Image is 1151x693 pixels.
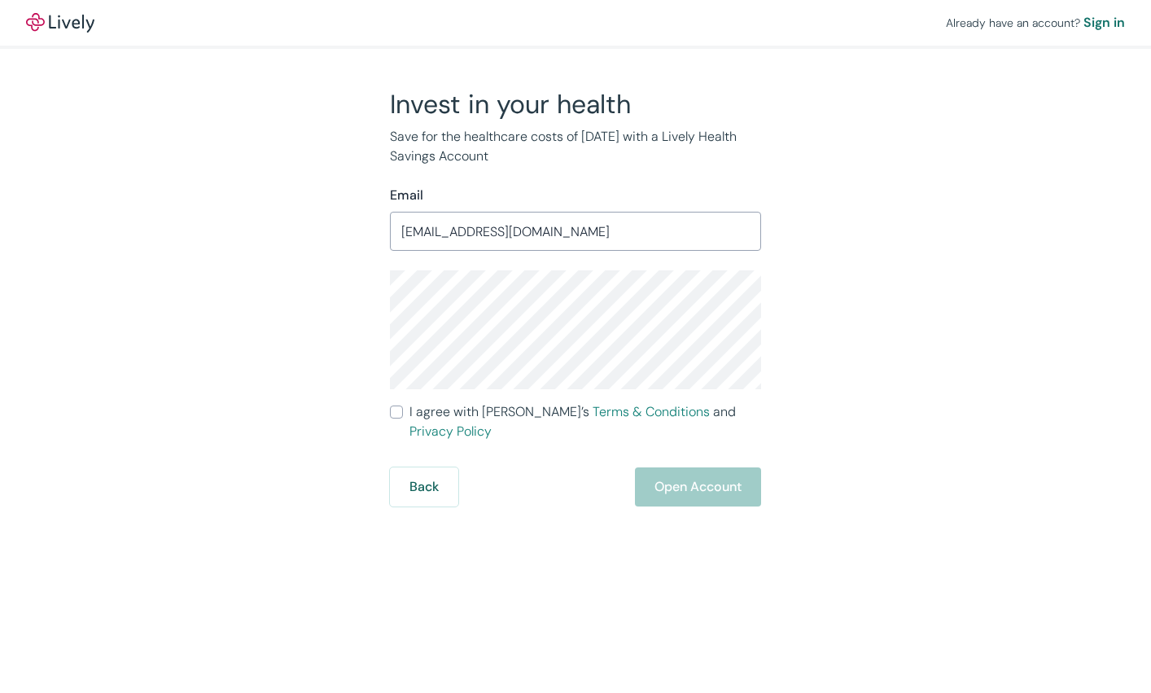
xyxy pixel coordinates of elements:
[390,127,761,166] p: Save for the healthcare costs of [DATE] with a Lively Health Savings Account
[390,467,458,507] button: Back
[409,402,761,441] span: I agree with [PERSON_NAME]’s and
[390,88,761,121] h2: Invest in your health
[946,13,1125,33] div: Already have an account?
[390,186,423,205] label: Email
[26,13,94,33] img: Lively
[409,423,492,440] a: Privacy Policy
[1083,13,1125,33] a: Sign in
[26,13,94,33] a: LivelyLively
[593,403,710,420] a: Terms & Conditions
